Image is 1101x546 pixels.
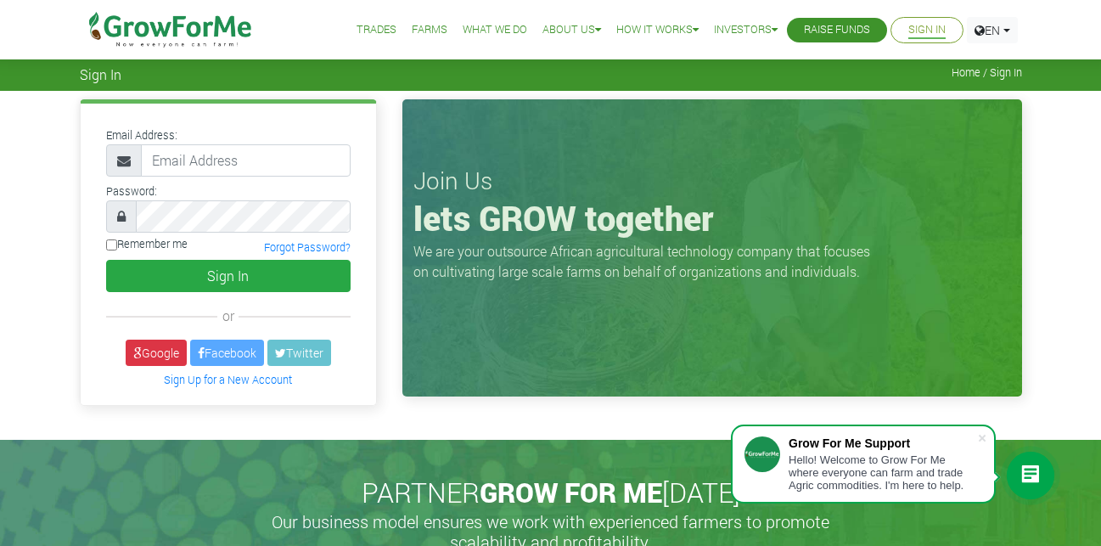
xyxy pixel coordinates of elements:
a: Forgot Password? [264,240,351,254]
div: Grow For Me Support [789,436,977,450]
a: Investors [714,21,778,39]
label: Email Address: [106,127,177,144]
h2: PARTNER [DATE] [87,476,1015,509]
span: GROW FOR ME [480,474,662,510]
button: Sign In [106,260,351,292]
a: Raise Funds [804,21,870,39]
a: Farms [412,21,447,39]
input: Remember me [106,239,117,250]
div: Hello! Welcome to Grow For Me where everyone can farm and trade Agric commodities. I'm here to help. [789,453,977,492]
a: EN [967,17,1018,43]
a: Sign In [908,21,946,39]
a: How it Works [616,21,699,39]
input: Email Address [141,144,351,177]
h1: lets GROW together [413,198,1011,239]
div: or [106,306,351,326]
a: About Us [542,21,601,39]
p: We are your outsource African agricultural technology company that focuses on cultivating large s... [413,241,880,282]
span: Home / Sign In [952,66,1022,79]
a: Trades [357,21,396,39]
a: What We Do [463,21,527,39]
a: Google [126,340,187,366]
h3: Join Us [413,166,1011,195]
a: Sign Up for a New Account [164,373,292,386]
label: Remember me [106,236,188,252]
label: Password: [106,183,157,200]
span: Sign In [80,66,121,82]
